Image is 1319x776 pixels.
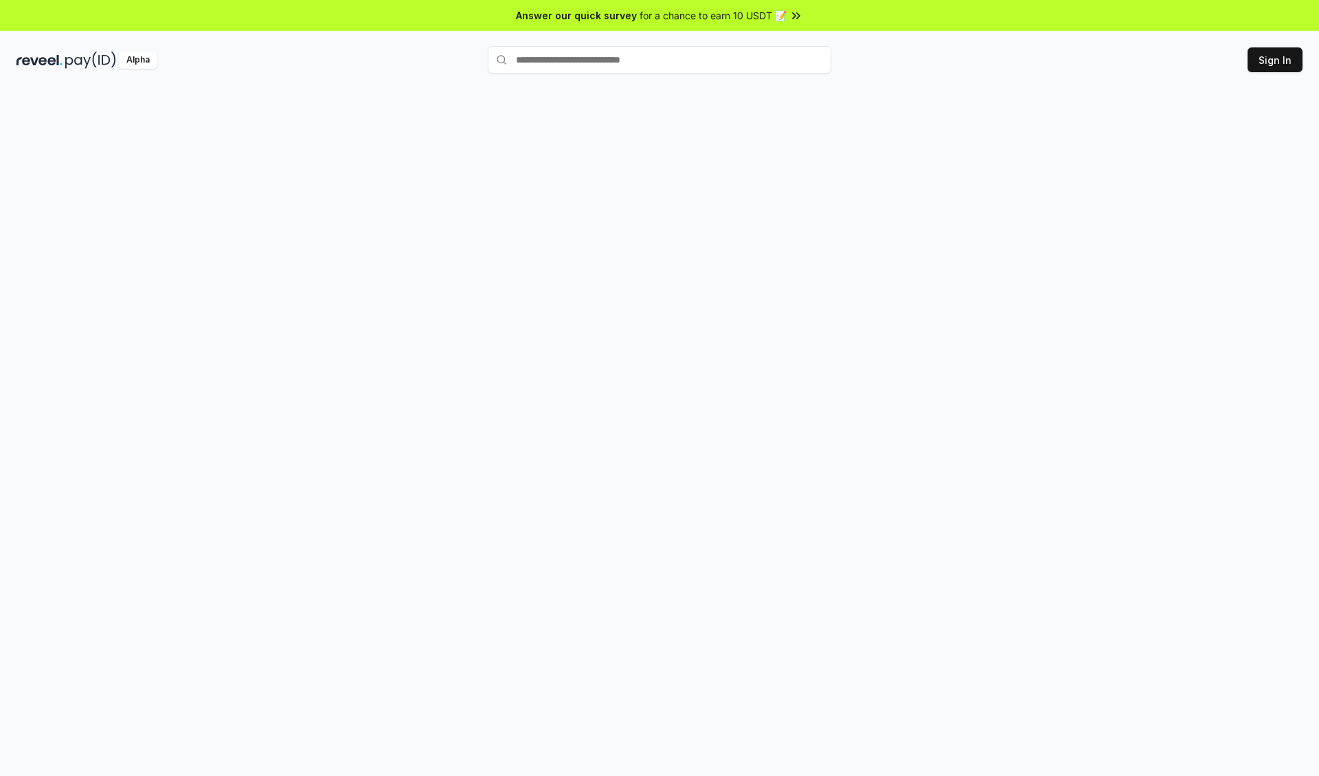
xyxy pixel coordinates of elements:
img: reveel_dark [16,52,63,69]
button: Sign In [1248,47,1303,72]
span: for a chance to earn 10 USDT 📝 [640,8,787,23]
div: Alpha [119,52,157,69]
img: pay_id [65,52,116,69]
span: Answer our quick survey [516,8,637,23]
